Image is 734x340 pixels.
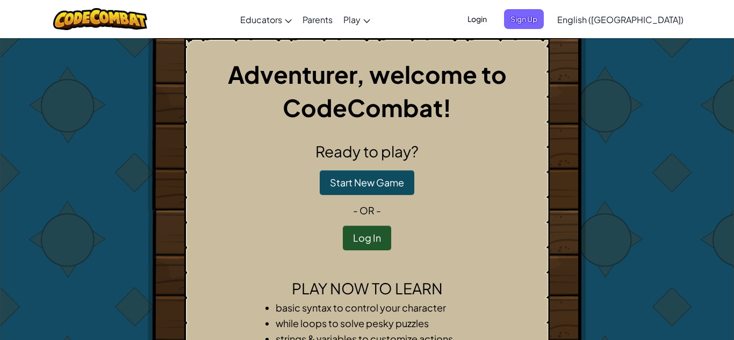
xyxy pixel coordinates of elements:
button: Sign Up [504,9,544,29]
a: English ([GEOGRAPHIC_DATA]) [552,5,689,34]
a: Educators [235,5,297,34]
a: Play [338,5,376,34]
span: - [375,204,381,216]
button: Log In [343,226,391,250]
span: - [353,204,359,216]
a: Parents [297,5,338,34]
span: Educators [240,14,282,25]
li: while loops to solve pesky puzzles [276,315,480,331]
span: or [359,204,375,216]
h2: Ready to play? [193,140,541,163]
button: Login [461,9,493,29]
span: Play [343,14,361,25]
li: basic syntax to control your character [276,300,480,315]
h1: Adventurer, welcome to CodeCombat! [193,57,541,124]
h2: Play now to learn [193,277,541,300]
button: Start New Game [320,170,414,195]
img: CodeCombat logo [53,8,147,30]
span: English ([GEOGRAPHIC_DATA]) [557,14,683,25]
